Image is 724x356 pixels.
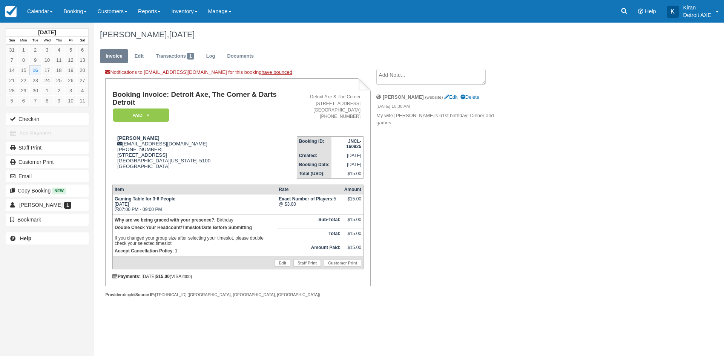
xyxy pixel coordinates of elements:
th: Amount Paid: [277,243,342,257]
strong: JNCL-160925 [346,139,361,149]
div: K [667,6,679,18]
a: 4 [77,86,88,96]
i: Help [638,9,643,14]
div: droplet [TECHNICAL_ID] ([GEOGRAPHIC_DATA], [GEOGRAPHIC_DATA], [GEOGRAPHIC_DATA]) [105,292,370,298]
th: Rate [277,185,342,194]
button: Email [6,170,89,182]
h1: Booking Invoice: Detroit Axe, The Corner & Darts Detroit [112,91,297,106]
button: Copy Booking New [6,185,89,197]
a: Staff Print [6,142,89,154]
th: Total (USD): [297,169,331,179]
a: 8 [18,55,29,65]
a: 15 [18,65,29,75]
strong: Payments [112,274,139,279]
button: Add Payment [6,127,89,139]
a: 6 [18,96,29,106]
a: 17 [41,65,53,75]
span: 1 [187,53,194,60]
a: 11 [53,55,65,65]
a: 1 [18,45,29,55]
th: Item [112,185,277,194]
strong: Exact Number of Players [279,196,333,202]
button: Bookmark [6,214,89,226]
a: 5 [65,45,77,55]
a: 5 [6,96,18,106]
span: [DATE] [169,30,195,39]
a: 18 [53,65,65,75]
th: Sub-Total: [277,215,342,229]
div: [EMAIL_ADDRESS][DOMAIN_NAME] [PHONE_NUMBER] [STREET_ADDRESS] [GEOGRAPHIC_DATA][US_STATE]-5100 [GE... [112,135,297,179]
a: [PERSON_NAME] 1 [6,199,89,211]
strong: Accept Cancellation Policy [115,248,172,254]
a: Edit [129,49,149,64]
div: Notifications to [EMAIL_ADDRESS][DOMAIN_NAME] for this booking . [105,69,370,78]
a: 29 [18,86,29,96]
a: Edit [444,94,457,100]
a: Customer Print [324,259,361,267]
a: Documents [221,49,259,64]
a: 6 [77,45,88,55]
address: Detroit Axe & The Corner [STREET_ADDRESS] [GEOGRAPHIC_DATA] [PHONE_NUMBER] [300,94,360,120]
a: 24 [41,75,53,86]
a: 20 [77,65,88,75]
span: Help [645,8,656,14]
a: Invoice [100,49,128,64]
td: 5 @ $3.00 [277,194,342,214]
a: 30 [29,86,41,96]
a: 23 [29,75,41,86]
em: Paid [113,108,169,122]
span: 1 [64,202,71,209]
a: 10 [41,55,53,65]
td: [DATE] [331,151,364,160]
a: 11 [77,96,88,106]
th: Sat [77,37,88,45]
td: [DATE] [331,160,364,169]
div: $15.00 [344,196,361,208]
a: 13 [77,55,88,65]
button: Check-in [6,113,89,125]
a: Delete [460,94,479,100]
span: New [52,188,66,194]
strong: [DATE] [38,29,56,35]
td: [DATE] 07:00 PM - 09:00 PM [112,194,277,214]
th: Fri [65,37,77,45]
a: Help [6,232,89,244]
a: 16 [29,65,41,75]
a: 3 [41,45,53,55]
a: 7 [6,55,18,65]
strong: Gaming Table for 3-6 People [115,196,175,202]
a: 7 [29,96,41,106]
a: 14 [6,65,18,75]
strong: Provider: [105,292,123,297]
p: : Birthday [115,216,275,224]
a: 3 [65,86,77,96]
p: Detroit AXE [683,11,711,19]
td: $15.00 [342,215,364,229]
th: Tue [29,37,41,45]
p: My wife [PERSON_NAME]’s 61st birthday! Dinner and games [376,112,503,126]
th: Created: [297,151,331,160]
a: 10 [65,96,77,106]
h1: [PERSON_NAME], [100,30,632,39]
th: Mon [18,37,29,45]
a: 25 [53,75,65,86]
strong: Why are we being graced with your presence? [115,217,214,223]
th: Thu [53,37,65,45]
th: Booking ID: [297,136,331,151]
em: [DATE] 10:38 AM [376,103,503,112]
th: Sun [6,37,18,45]
a: 31 [6,45,18,55]
strong: [PERSON_NAME] [383,94,424,100]
th: Wed [41,37,53,45]
td: $15.00 [342,243,364,257]
a: 28 [6,86,18,96]
p: : 1 [115,247,275,255]
a: Customer Print [6,156,89,168]
small: (website) [425,95,443,99]
strong: $15.00 [156,274,170,279]
p: If you changed your group size after selecting your timeslot, please double check your selected t... [115,224,275,247]
a: Staff Print [293,259,321,267]
a: 2 [53,86,65,96]
a: Edit [275,259,290,267]
img: checkfront-main-nav-mini-logo.png [5,6,17,17]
